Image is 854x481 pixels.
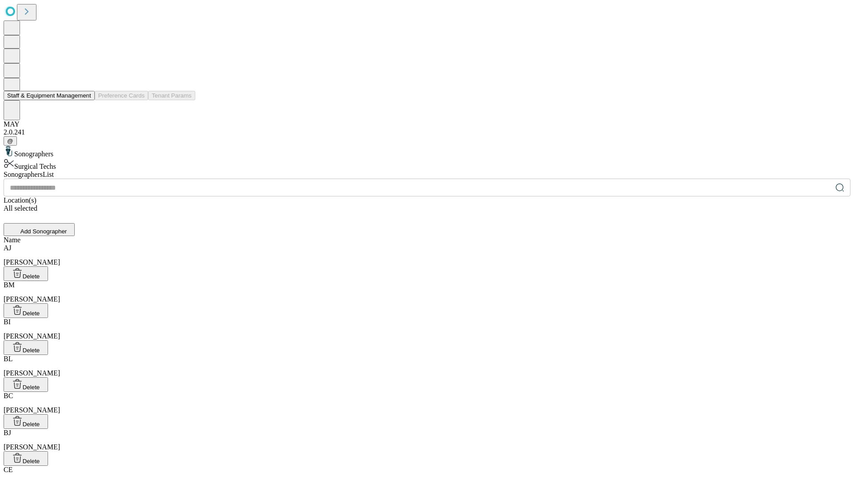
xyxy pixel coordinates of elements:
[4,171,850,179] div: Sonographers List
[4,266,48,281] button: Delete
[4,318,11,326] span: BI
[20,228,67,235] span: Add Sonographer
[4,196,36,204] span: Location(s)
[4,355,850,377] div: [PERSON_NAME]
[4,355,12,363] span: BL
[4,340,48,355] button: Delete
[7,138,13,144] span: @
[4,414,48,429] button: Delete
[4,392,850,414] div: [PERSON_NAME]
[4,377,48,392] button: Delete
[4,236,850,244] div: Name
[4,244,12,252] span: AJ
[4,451,48,466] button: Delete
[4,318,850,340] div: [PERSON_NAME]
[4,466,12,473] span: CE
[23,458,40,465] span: Delete
[4,281,850,303] div: [PERSON_NAME]
[4,158,850,171] div: Surgical Techs
[23,273,40,280] span: Delete
[4,281,15,289] span: BM
[148,91,195,100] button: Tenant Params
[23,421,40,428] span: Delete
[23,310,40,317] span: Delete
[4,136,17,146] button: @
[4,223,75,236] button: Add Sonographer
[4,128,850,136] div: 2.0.241
[4,91,95,100] button: Staff & Equipment Management
[4,429,11,436] span: BJ
[4,204,850,212] div: All selected
[4,429,850,451] div: [PERSON_NAME]
[4,244,850,266] div: [PERSON_NAME]
[95,91,148,100] button: Preference Cards
[23,384,40,391] span: Delete
[23,347,40,354] span: Delete
[4,303,48,318] button: Delete
[4,392,13,399] span: BC
[4,120,850,128] div: MAY
[4,146,850,158] div: Sonographers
